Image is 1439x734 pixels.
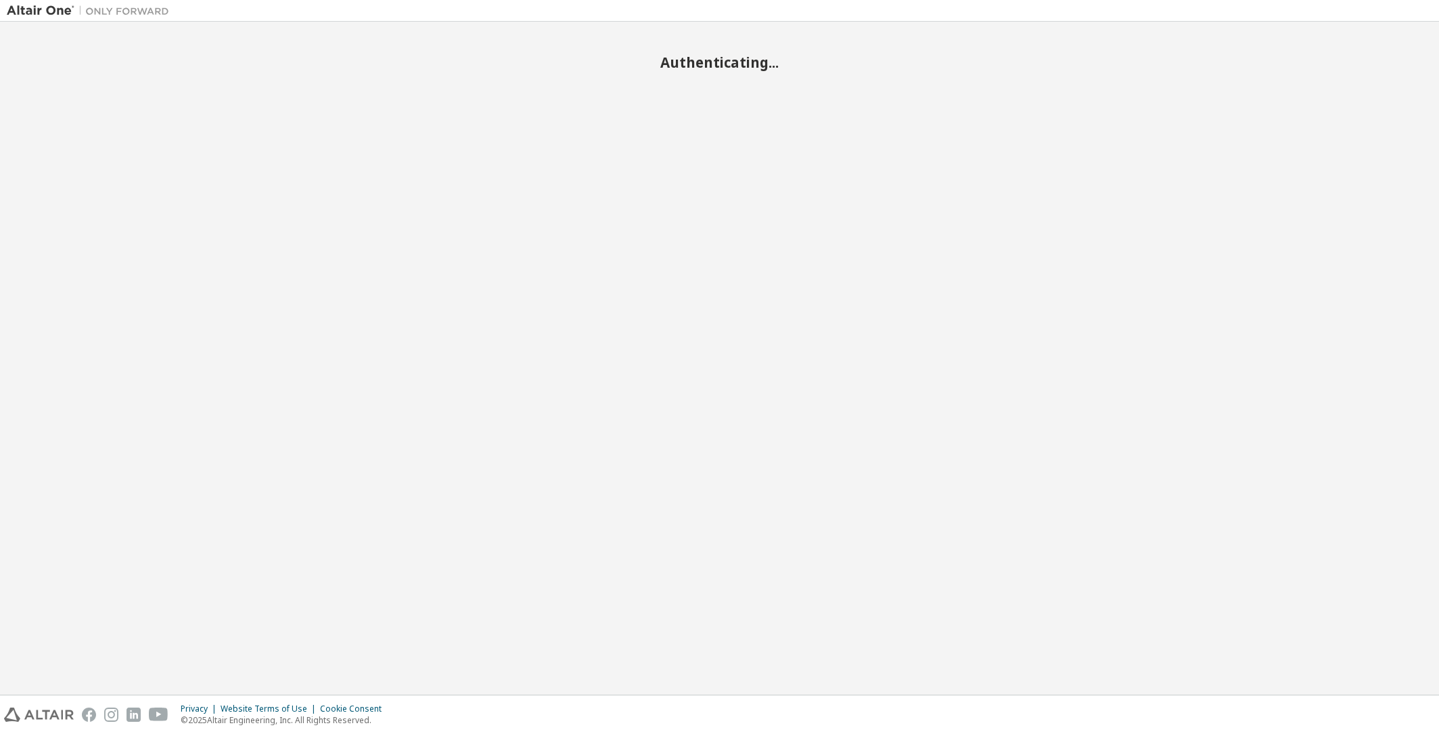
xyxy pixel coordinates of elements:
img: Altair One [7,4,176,18]
img: linkedin.svg [127,708,141,722]
img: facebook.svg [82,708,96,722]
h2: Authenticating... [7,53,1432,71]
div: Website Terms of Use [221,704,320,714]
div: Privacy [181,704,221,714]
img: instagram.svg [104,708,118,722]
div: Cookie Consent [320,704,390,714]
img: youtube.svg [149,708,168,722]
img: altair_logo.svg [4,708,74,722]
p: © 2025 Altair Engineering, Inc. All Rights Reserved. [181,714,390,726]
